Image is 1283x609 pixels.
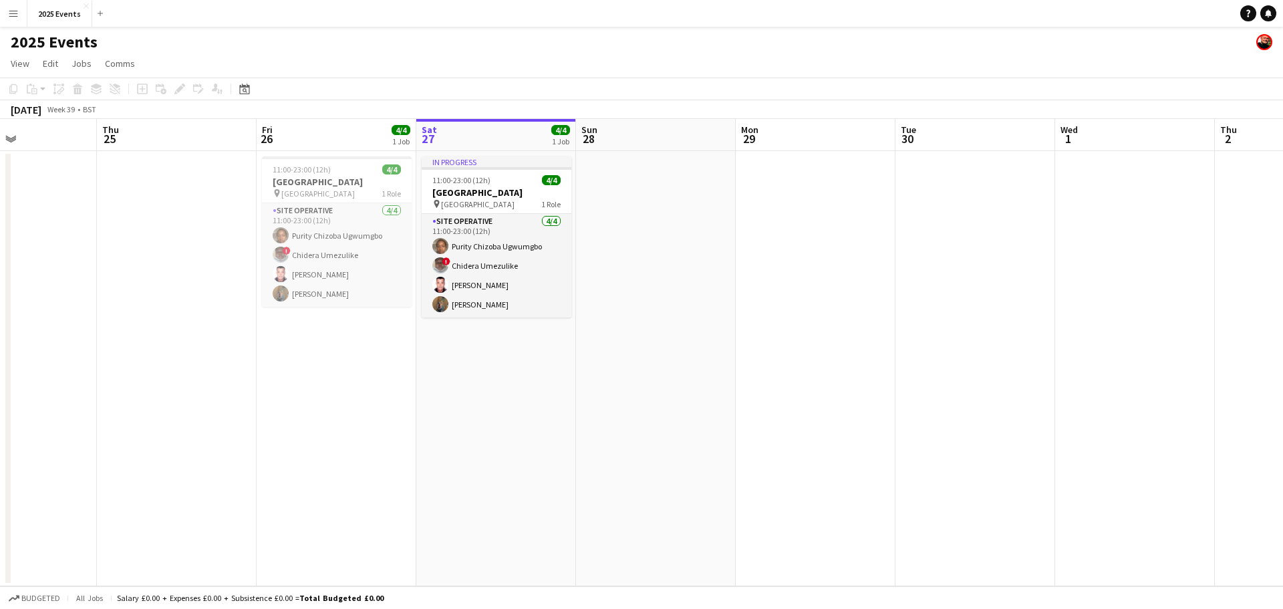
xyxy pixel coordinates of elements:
h1: 2025 Events [11,32,98,52]
span: All jobs [74,593,106,603]
div: [DATE] [11,103,41,116]
button: Budgeted [7,591,62,606]
span: Comms [105,57,135,70]
span: Jobs [72,57,92,70]
span: Week 39 [44,104,78,114]
span: Total Budgeted £0.00 [299,593,384,603]
button: 2025 Events [27,1,92,27]
app-user-avatar: Josh Tutty [1256,34,1272,50]
a: Jobs [66,55,97,72]
a: View [5,55,35,72]
div: Salary £0.00 + Expenses £0.00 + Subsistence £0.00 = [117,593,384,603]
a: Comms [100,55,140,72]
a: Edit [37,55,63,72]
span: Edit [43,57,58,70]
span: View [11,57,29,70]
div: BST [83,104,96,114]
span: Budgeted [21,594,60,603]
